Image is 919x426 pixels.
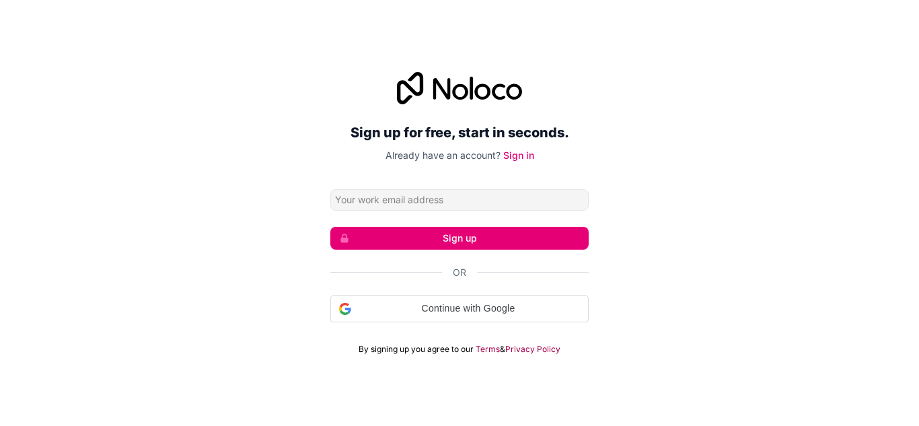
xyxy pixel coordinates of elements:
a: Privacy Policy [505,344,560,355]
input: Email address [330,189,589,211]
a: Terms [476,344,500,355]
span: Continue with Google [357,301,580,316]
a: Sign in [503,149,534,161]
span: Or [453,266,466,279]
div: Continue with Google [330,295,589,322]
span: By signing up you agree to our [359,344,474,355]
h2: Sign up for free, start in seconds. [330,120,589,145]
span: & [500,344,505,355]
span: Already have an account? [385,149,501,161]
button: Sign up [330,227,589,250]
